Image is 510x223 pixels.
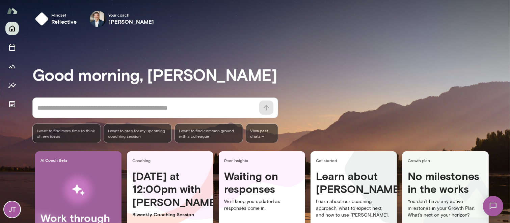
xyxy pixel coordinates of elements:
[32,124,101,143] div: I want to find more time to think of new ideas
[408,158,486,163] span: Growth plan
[51,18,77,26] h6: reflective
[316,198,392,219] p: Learn about our coaching approach, what to expect next, and how to use [PERSON_NAME].
[224,158,302,163] span: Peer Insights
[108,128,168,139] span: I want to prep for my upcoming coaching session
[32,8,82,30] button: Mindsetreflective
[48,169,108,211] img: AI Workflows
[85,8,159,30] div: Mark ZschockeYour coach[PERSON_NAME]
[5,41,19,54] button: Sessions
[104,124,172,143] div: I want to prep for my upcoming coaching session
[132,211,208,218] p: Biweekly Coaching Session
[90,11,106,27] img: Mark Zschocke
[224,170,300,196] h4: Waiting on responses
[408,170,483,198] h4: No milestones in the works
[132,170,208,208] h4: [DATE] at 12:00pm with [PERSON_NAME]
[41,157,119,163] span: AI Coach Beta
[408,198,483,219] p: You don’t have any active milestones in your Growth Plan. What’s next on your horizon?
[246,124,278,143] span: View past chats ->
[224,198,300,212] p: We'll keep you updated as responses come in.
[4,201,20,218] div: JT
[35,12,49,26] img: mindset
[132,158,211,163] span: Coaching
[5,60,19,73] button: Growth Plan
[7,4,18,17] img: Mento
[5,79,19,92] button: Insights
[109,12,154,18] span: Your coach
[109,18,154,26] h6: [PERSON_NAME]
[5,22,19,35] button: Home
[316,170,392,196] h4: Learn about [PERSON_NAME]
[316,158,394,163] span: Get started
[175,124,243,143] div: I want to find common ground with a colleague
[37,128,97,139] span: I want to find more time to think of new ideas
[5,97,19,111] button: Documents
[32,65,510,84] h3: Good morning, [PERSON_NAME]
[179,128,239,139] span: I want to find common ground with a colleague
[51,12,77,18] span: Mindset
